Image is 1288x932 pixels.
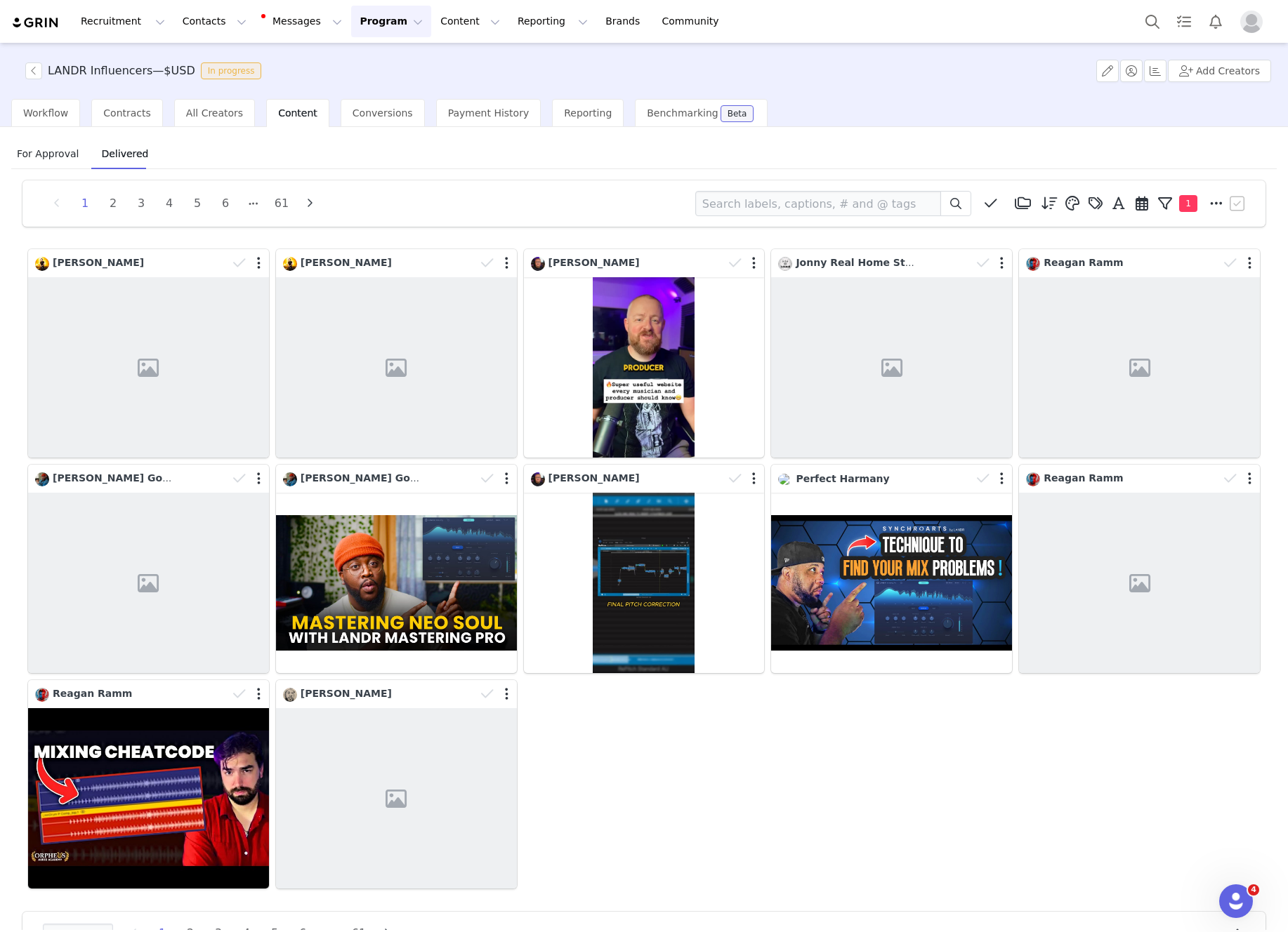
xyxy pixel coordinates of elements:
[1168,60,1271,82] button: Add Creators
[301,257,392,268] span: [PERSON_NAME]
[778,474,792,485] img: e70aabb9-ce27-4e3f-afbd-3084e229d02f.jpg
[597,6,652,37] a: Brands
[432,6,508,37] button: Content
[448,107,530,119] span: Payment History
[11,16,60,29] img: grin logo
[283,688,297,702] img: e417e62d-3251-41f7-898c-345efeade79c.jpg
[25,62,267,79] span: [object Object]
[11,142,84,165] span: For Approval
[531,257,545,271] img: 6f8649f1-55ad-4eb7-a853-6b2df879701c.jpg
[48,62,195,79] h3: LANDR Influencers—$USD
[778,257,792,271] img: 8d117472-23e7-4529-b409-811e7a1778af--s.jpg
[647,107,718,119] span: Benchmarking
[283,472,297,486] img: db467b56-9589-4f7f-b33a-4ef89c6adae9--s.jpg
[271,194,292,213] li: 61
[301,688,392,699] span: [PERSON_NAME]
[564,107,612,119] span: Reporting
[353,107,413,119] span: Conversions
[35,472,49,486] img: db467b56-9589-4f7f-b33a-4ef89c6adae9--s.jpg
[35,688,49,702] img: b3f7b8a4-5f3c-414e-80f2-412e2b46103e.jpg
[159,194,180,213] li: 4
[301,472,479,484] span: [PERSON_NAME] Got The Recipe
[1219,884,1253,918] iframe: Intercom live chat
[351,6,431,37] button: Program
[1026,472,1040,486] img: b3f7b8a4-5f3c-414e-80f2-412e2b46103e.jpg
[283,257,297,271] img: 4fda7b15-5142-4d41-a830-df3b9f0e5539.jpg
[796,257,929,268] span: Jonny Real Home Studio
[1044,472,1123,484] span: Reagan Ramm
[1200,6,1231,37] button: Notifications
[53,688,132,699] span: Reagan Ramm
[509,6,596,37] button: Reporting
[187,194,208,213] li: 5
[174,6,255,37] button: Contacts
[796,473,889,484] span: Perfect Harmany
[23,107,68,119] span: Workflow
[548,472,640,484] span: [PERSON_NAME]
[72,6,173,37] button: Recruitment
[103,194,124,213] li: 2
[1169,6,1200,37] a: Tasks
[548,257,640,268] span: [PERSON_NAME]
[1240,11,1263,33] img: placeholder-profile.jpg
[1026,257,1040,271] img: b3f7b8a4-5f3c-414e-80f2-412e2b46103e.jpg
[1232,11,1277,33] button: Profile
[695,191,941,216] input: Search labels, captions, # and @ tags
[1137,6,1168,37] button: Search
[1248,884,1259,896] span: 4
[103,107,151,119] span: Contracts
[215,194,236,213] li: 6
[53,257,144,268] span: [PERSON_NAME]
[1044,257,1123,268] span: Reagan Ramm
[1179,195,1197,212] span: 1
[1154,193,1204,214] button: 1
[201,62,262,79] span: In progress
[728,109,747,118] div: Beta
[186,107,243,119] span: All Creators
[53,472,231,484] span: [PERSON_NAME] Got The Recipe
[35,257,49,271] img: 4fda7b15-5142-4d41-a830-df3b9f0e5539.jpg
[74,194,96,213] li: 1
[131,194,152,213] li: 3
[654,6,734,37] a: Community
[96,142,154,165] span: Delivered
[278,107,317,119] span: Content
[256,6,350,37] button: Messages
[531,472,545,486] img: 6f8649f1-55ad-4eb7-a853-6b2df879701c.jpg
